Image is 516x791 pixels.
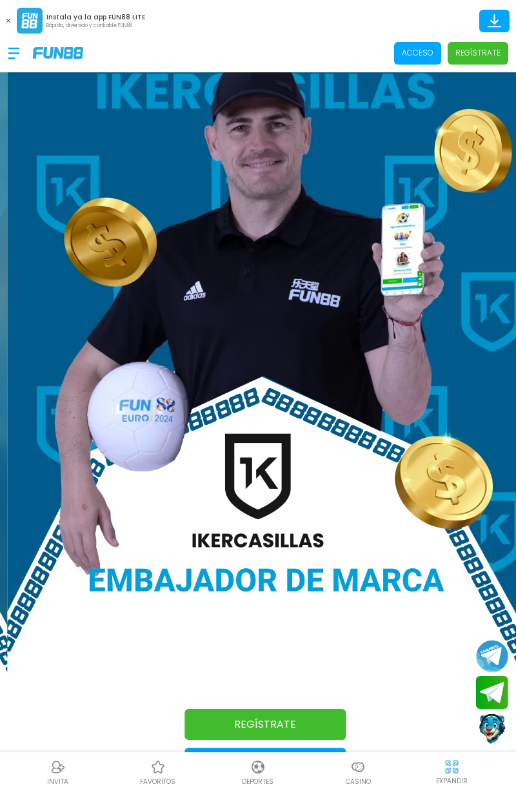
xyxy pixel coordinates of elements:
button: Join telegram channel [476,639,508,673]
img: Referral [50,759,66,775]
a: ReferralReferralINVITA [8,757,108,786]
button: Join telegram [476,676,508,710]
img: Company Logo [33,47,83,58]
img: Deportes [250,759,266,775]
button: Contact customer service [476,712,508,746]
a: Casino FavoritosCasino Favoritosfavoritos [108,757,208,786]
p: Regístrate [455,47,501,59]
p: INVITA [47,777,68,786]
a: DeportesDeportesDeportes [208,757,308,786]
img: Casino [350,759,366,775]
p: Deportes [242,777,273,786]
p: favoritos [140,777,175,786]
p: Instala ya la app FUN88 LITE [46,12,145,22]
p: Casino [346,777,371,786]
a: Regístrate [184,709,346,740]
p: Acceso [402,47,433,59]
p: EXPANDIR [436,776,468,786]
p: Rápido, divertido y confiable FUN88 [46,22,145,30]
img: App Logo [17,8,43,34]
img: Casino Favoritos [150,759,166,775]
a: CasinoCasinoCasino [308,757,408,786]
img: hide [444,759,460,775]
